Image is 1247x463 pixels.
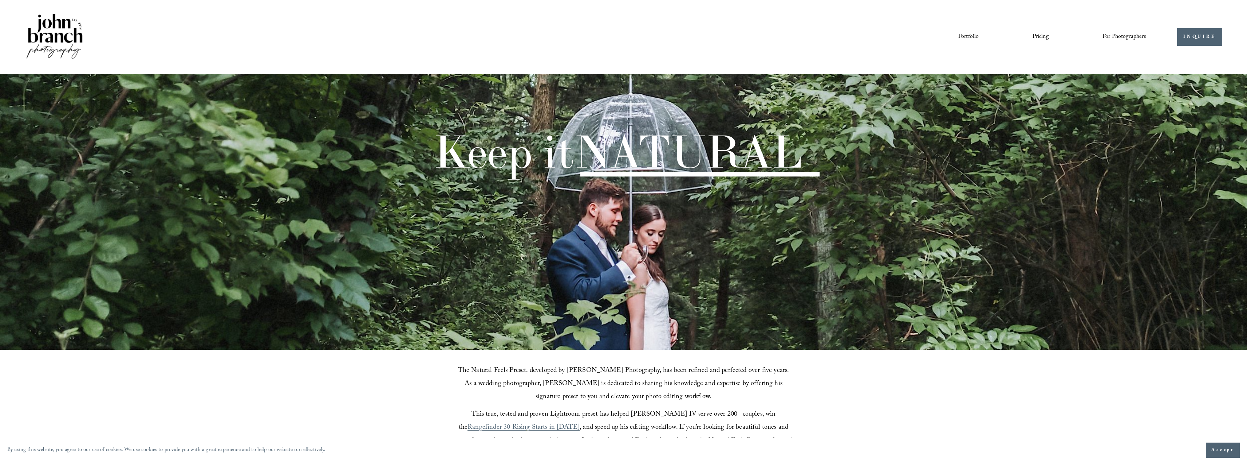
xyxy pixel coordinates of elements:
[458,365,791,403] span: The Natural Feels Preset, developed by [PERSON_NAME] Photography, has been refined and perfected ...
[1206,443,1240,458] button: Accept
[454,422,793,447] span: , and speed up his editing workflow. If you’re looking for beautiful tones and ease of use with a...
[1211,447,1234,454] span: Accept
[1177,28,1222,46] a: INQUIRE
[25,12,84,62] img: John Branch IV Photography
[1102,31,1146,43] span: For Photographers
[459,409,778,433] span: This true, tested and proven Lightroom preset has helped [PERSON_NAME] IV serve over 200+ couples...
[433,129,802,174] h1: Keep it
[467,422,580,433] a: Rangefinder 30 Rising Starts in [DATE]
[1102,31,1146,43] a: folder dropdown
[1033,31,1049,43] a: Pricing
[7,445,326,456] p: By using this website, you agree to our use of cookies. We use cookies to provide you with a grea...
[958,31,979,43] a: Portfolio
[574,123,802,180] span: NATURAL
